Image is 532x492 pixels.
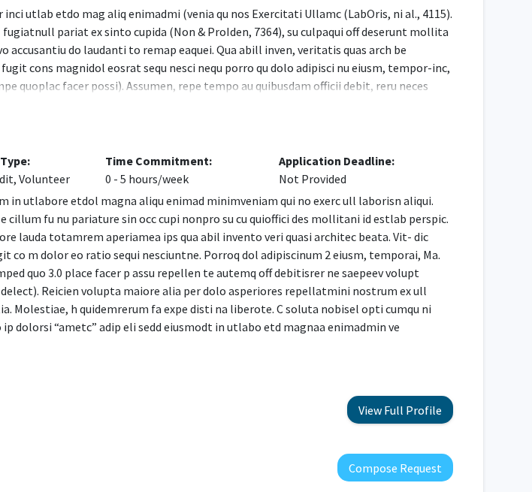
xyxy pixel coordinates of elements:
button: Compose Request to Susan Lad [337,454,453,481]
iframe: Chat [11,424,64,481]
div: Not Provided [268,152,442,188]
p: Time Commitment: [105,152,257,170]
div: 0 - 5 hours/week [94,152,268,188]
p: Application Deadline: [279,152,431,170]
button: View Full Profile [347,396,453,424]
